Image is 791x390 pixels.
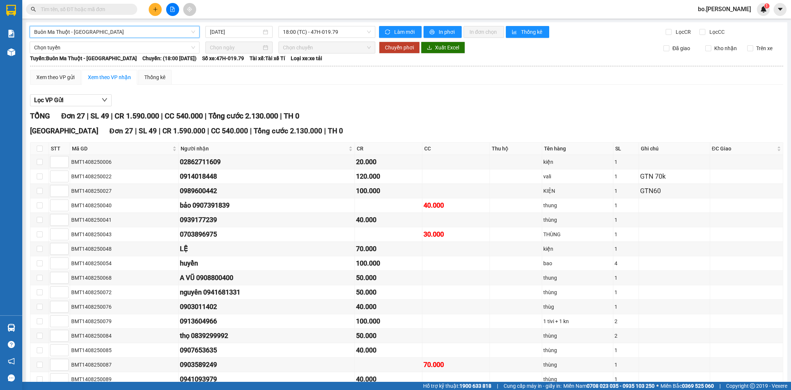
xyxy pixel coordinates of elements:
div: thùng [543,346,612,354]
div: 1 [614,346,637,354]
span: Người nhận [181,144,347,153]
div: BMT1408250022 [71,172,177,181]
div: BMT1408250087 [71,361,177,369]
img: warehouse-icon [7,48,15,56]
div: 1 [614,274,637,282]
span: download [427,45,432,51]
div: 0939177239 [180,215,353,225]
button: downloadXuất Excel [421,42,465,53]
div: 1 tivi + 1 kn [543,317,612,325]
button: aim [183,3,196,16]
span: Đơn 27 [61,111,85,120]
span: Kho nhận [711,44,740,52]
span: CC 540.000 [165,111,203,120]
div: BMT1408250068 [71,274,177,282]
span: Làm mới [394,28,416,36]
span: file-add [170,7,175,12]
div: thùng [543,216,612,224]
div: kiện [543,245,612,253]
span: CC 540.000 [211,127,248,135]
div: BMT1408250040 [71,201,177,209]
span: Hỗ trợ kỹ thuật: [423,382,491,390]
div: 100.000 [356,258,421,269]
div: 4 [614,259,637,267]
td: BMT1408250027 [70,184,179,198]
th: SL [613,143,639,155]
div: 0914018448 [180,171,353,182]
td: BMT1408250048 [70,242,179,256]
div: BMT1408250072 [71,288,177,296]
div: 120.000 [356,171,421,182]
span: plus [153,7,158,12]
div: kiện [543,158,612,166]
span: | [207,127,209,135]
sup: 1 [764,3,769,9]
span: Tài xế: Tài xế Tí [250,54,285,62]
div: 1 [614,201,637,209]
div: 50.000 [356,273,421,283]
span: copyright [750,383,755,389]
div: 0907653635 [180,345,353,355]
div: BMT1408250079 [71,317,177,325]
span: | [250,127,252,135]
div: BMT1408250041 [71,216,177,224]
span: Thống kê [521,28,543,36]
b: Tuyến: Buôn Ma Thuột - [GEOGRAPHIC_DATA] [30,55,137,61]
span: aim [187,7,192,12]
div: 0903589249 [180,360,353,370]
div: 1 [614,245,637,253]
span: message [8,374,15,381]
button: Lọc VP Gửi [30,94,112,106]
span: | [135,127,137,135]
span: question-circle [8,341,15,348]
strong: 1900 633 818 [459,383,491,389]
span: | [159,127,161,135]
img: icon-new-feature [760,6,767,13]
span: Lọc CR [673,28,692,36]
span: [GEOGRAPHIC_DATA] [30,127,98,135]
div: LỆ [180,244,353,254]
span: TỔNG [30,111,50,120]
span: Số xe: 47H-019.79 [202,54,244,62]
button: bar-chartThống kê [506,26,549,38]
div: 0903011402 [180,302,353,312]
div: 40.000 [356,374,421,384]
div: BMT1408250085 [71,346,177,354]
span: 18:00 (TC) - 47H-019.79 [283,26,370,38]
th: STT [49,143,70,155]
th: CC [422,143,490,155]
td: BMT1408250072 [70,285,179,300]
span: CR 1.590.000 [162,127,205,135]
input: 14/08/2025 [210,28,261,36]
td: BMT1408250089 [70,372,179,387]
th: Thu hộ [490,143,542,155]
div: thung [543,201,612,209]
div: 30.000 [423,229,488,240]
div: 100.000 [356,186,421,196]
div: bao [543,259,612,267]
div: thùng [543,361,612,369]
span: SL 49 [90,111,109,120]
div: 1 [614,158,637,166]
div: BMT1408250089 [71,375,177,383]
th: Ghi chú [639,143,710,155]
div: thùng [543,375,612,383]
span: printer [429,29,436,35]
div: 40.000 [356,215,421,225]
div: 40.000 [423,200,488,211]
span: caret-down [777,6,784,13]
span: Đơn 27 [109,127,133,135]
td: BMT1408250076 [70,300,179,314]
td: BMT1408250084 [70,329,179,343]
button: syncLàm mới [379,26,422,38]
div: BMT1408250054 [71,259,177,267]
span: Tổng cước 2.130.000 [208,111,278,120]
input: Chọn ngày [210,43,261,52]
div: thùg [543,303,612,311]
span: | [719,382,721,390]
div: A VŨ 0908800400 [180,273,353,283]
td: BMT1408250079 [70,314,179,329]
span: | [497,382,498,390]
td: BMT1408250006 [70,155,179,169]
td: BMT1408250085 [70,343,179,358]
